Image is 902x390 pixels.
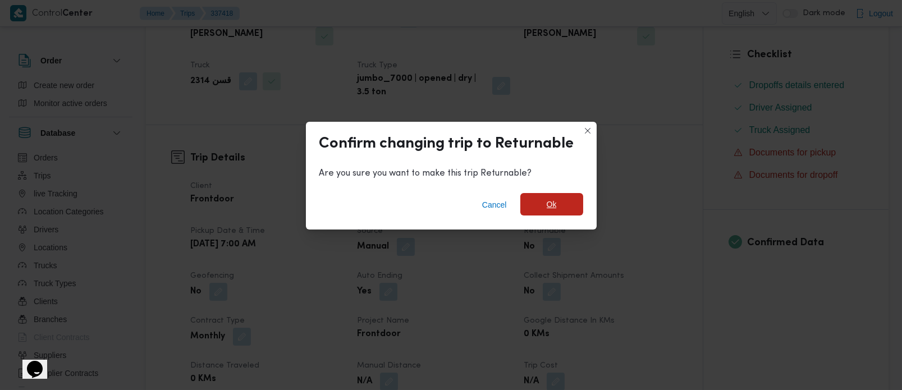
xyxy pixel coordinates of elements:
iframe: chat widget [11,345,47,379]
button: Closes this modal window [581,124,594,137]
div: Are you sure you want to make this trip Returnable? [319,167,583,180]
span: Cancel [482,198,507,212]
div: Confirm changing trip to Returnable [319,135,574,153]
span: Ok [547,198,557,211]
button: Cancel [478,194,511,216]
button: Ok [520,193,583,215]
